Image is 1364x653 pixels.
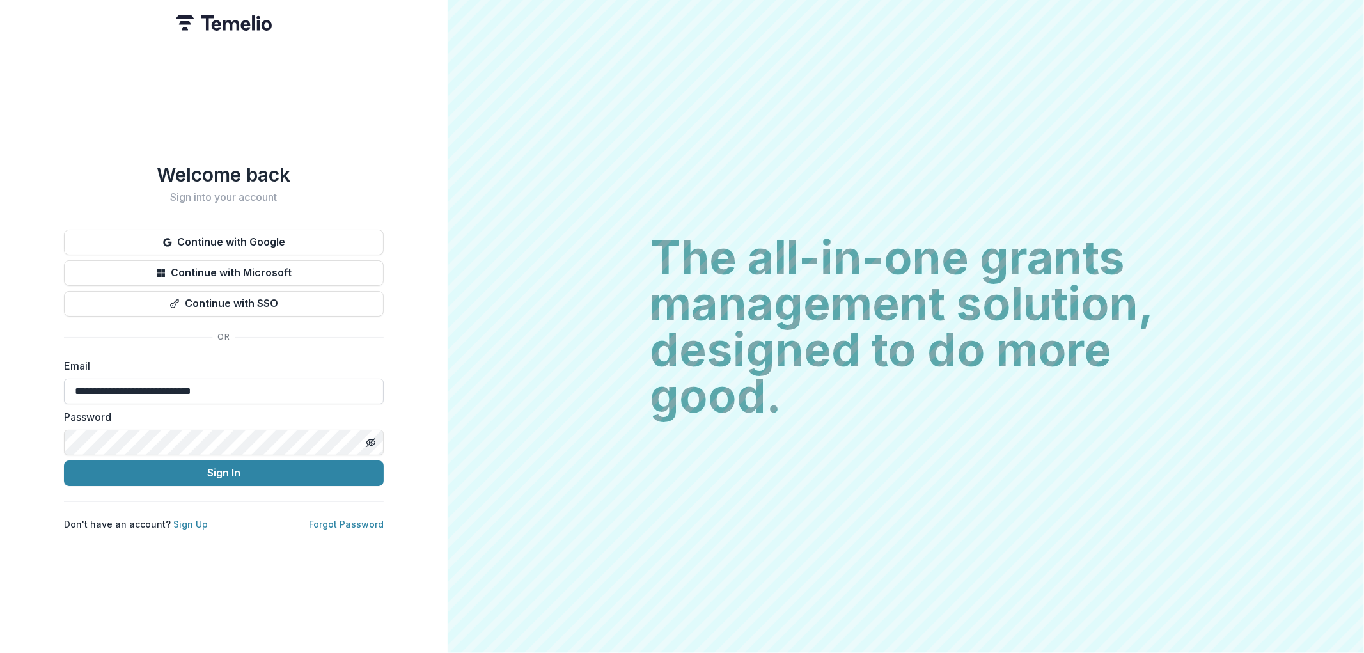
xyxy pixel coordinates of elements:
[64,230,384,255] button: Continue with Google
[64,517,208,531] p: Don't have an account?
[64,163,384,186] h1: Welcome back
[64,409,376,425] label: Password
[64,460,384,486] button: Sign In
[64,191,384,203] h2: Sign into your account
[361,432,381,453] button: Toggle password visibility
[173,519,208,530] a: Sign Up
[176,15,272,31] img: Temelio
[64,260,384,286] button: Continue with Microsoft
[64,291,384,317] button: Continue with SSO
[309,519,384,530] a: Forgot Password
[64,358,376,374] label: Email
